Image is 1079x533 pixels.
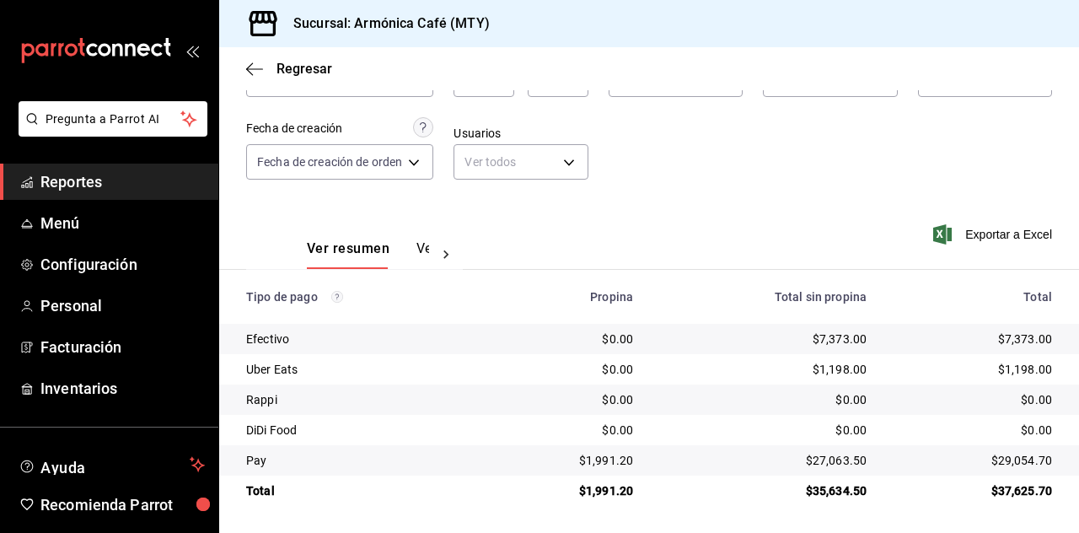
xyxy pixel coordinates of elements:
span: Ayuda [40,455,183,475]
div: $7,373.00 [894,331,1052,347]
span: Regresar [276,61,332,77]
button: Ver resumen [307,240,389,269]
span: Personal [40,294,205,317]
button: Regresar [246,61,332,77]
div: DiDi Food [246,422,475,439]
div: Total [894,290,1052,304]
div: $35,634.50 [660,482,867,499]
div: Rappi [246,391,475,408]
h3: Sucursal: Armónica Café (MTY) [280,13,490,34]
div: $27,063.50 [660,452,867,469]
div: Propina [502,290,634,304]
span: Reportes [40,170,205,193]
div: $0.00 [660,391,867,408]
span: Facturación [40,336,205,358]
span: Menú [40,212,205,234]
div: $0.00 [502,331,634,347]
a: Pregunta a Parrot AI [12,122,207,140]
div: $0.00 [502,361,634,378]
label: Usuarios [454,127,588,139]
span: Pregunta a Parrot AI [46,110,181,128]
div: $1,198.00 [660,361,867,378]
div: $1,198.00 [894,361,1052,378]
div: Efectivo [246,331,475,347]
span: Configuración [40,253,205,276]
div: navigation tabs [307,240,429,269]
div: $0.00 [502,422,634,439]
button: Ver pagos [416,240,480,269]
div: Ver todos [454,144,588,180]
span: Fecha de creación de orden [257,153,402,170]
div: $0.00 [502,391,634,408]
div: Pay [246,452,475,469]
svg: Los pagos realizados con Pay y otras terminales son montos brutos. [331,291,343,303]
div: $1,991.20 [502,452,634,469]
div: $0.00 [894,422,1052,439]
div: Total [246,482,475,499]
div: Total sin propina [660,290,867,304]
div: $7,373.00 [660,331,867,347]
div: Uber Eats [246,361,475,378]
button: Pregunta a Parrot AI [19,101,207,137]
span: Inventarios [40,377,205,400]
div: $29,054.70 [894,452,1052,469]
div: $0.00 [894,391,1052,408]
div: $1,991.20 [502,482,634,499]
span: Recomienda Parrot [40,493,205,516]
div: Tipo de pago [246,290,475,304]
div: $0.00 [660,422,867,439]
button: Exportar a Excel [937,224,1052,245]
div: Fecha de creación [246,120,342,137]
div: $37,625.70 [894,482,1052,499]
button: open_drawer_menu [185,44,199,57]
